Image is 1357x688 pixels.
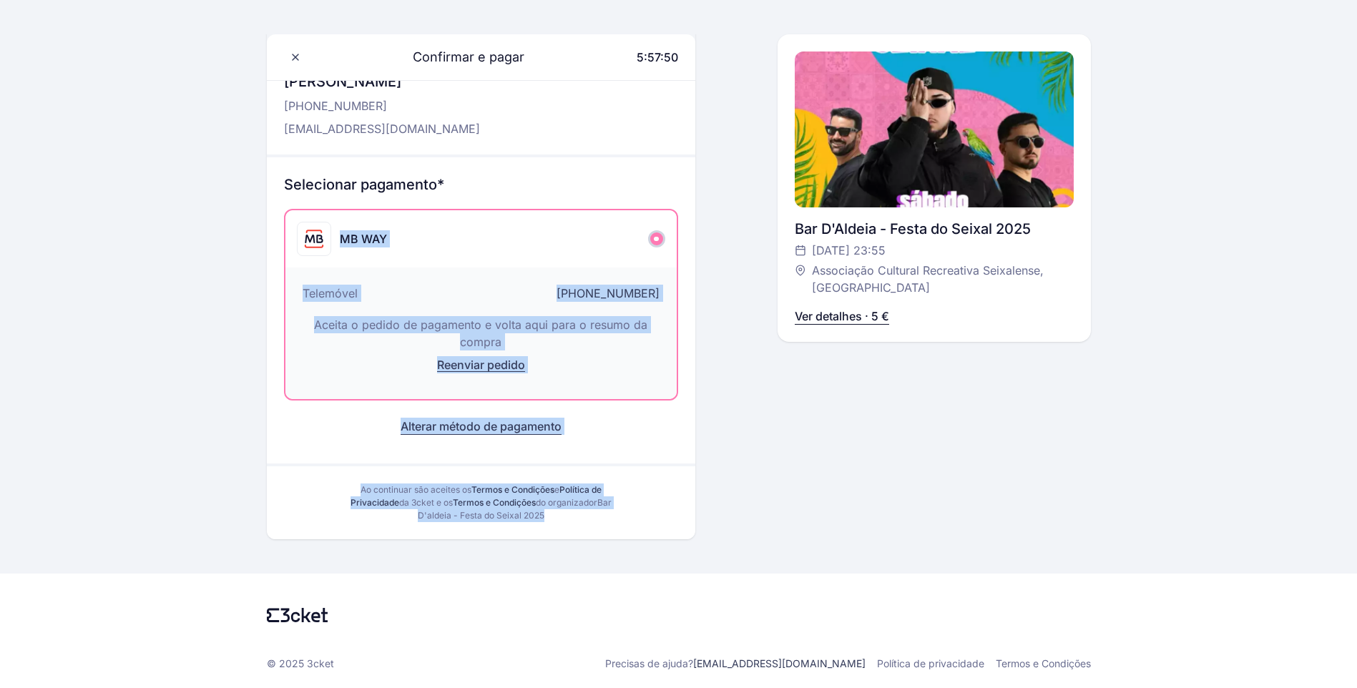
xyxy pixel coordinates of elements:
[284,175,678,195] h3: Selecionar pagamento*
[347,483,615,522] div: Ao continuar são aceites os e da 3cket e os do organizador
[557,285,660,302] span: [PHONE_NUMBER]
[303,285,358,302] span: Telemóvel
[401,418,562,435] button: Alterar método de pagamento
[267,657,334,671] p: © 2025 3cket
[996,657,1091,671] a: Termos e Condições
[471,484,554,495] a: Termos e Condições
[303,316,660,350] p: Aceita o pedido de pagamento e volta aqui para o resumo da compra
[284,97,480,114] p: [PHONE_NUMBER]
[340,230,387,247] div: MB WAY
[795,219,1074,239] div: Bar D'Aldeia - Festa do Seixal 2025
[693,657,866,669] a: [EMAIL_ADDRESS][DOMAIN_NAME]
[284,120,480,137] p: [EMAIL_ADDRESS][DOMAIN_NAME]
[795,308,889,325] p: Ver detalhes · 5 €
[605,657,866,671] p: Precisas de ajuda?
[637,50,678,64] span: 5:57:50
[303,356,660,382] button: Reenviar pedido
[437,358,525,372] span: Reenviar pedido
[812,262,1059,296] span: Associação Cultural Recreativa Seixalense, [GEOGRAPHIC_DATA]
[284,72,480,92] h3: [PERSON_NAME]
[453,497,536,508] a: Termos e Condições
[812,242,886,259] span: [DATE] 23:55
[396,47,524,67] span: Confirmar e pagar
[877,657,984,671] a: Política de privacidade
